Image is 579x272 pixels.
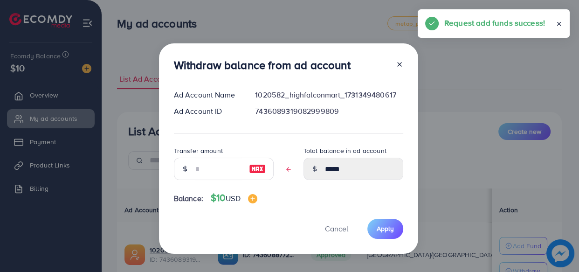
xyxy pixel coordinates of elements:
[174,193,203,204] span: Balance:
[367,219,403,239] button: Apply
[444,17,545,29] h5: Request add funds success!
[303,146,386,155] label: Total balance in ad account
[166,90,248,100] div: Ad Account Name
[226,193,240,203] span: USD
[377,224,394,233] span: Apply
[174,58,351,72] h3: Withdraw balance from ad account
[325,223,348,234] span: Cancel
[211,192,257,204] h4: $10
[249,163,266,174] img: image
[174,146,223,155] label: Transfer amount
[166,106,248,117] div: Ad Account ID
[248,194,257,203] img: image
[248,90,410,100] div: 1020582_highfalconmart_1731349480617
[248,106,410,117] div: 7436089319082999809
[313,219,360,239] button: Cancel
